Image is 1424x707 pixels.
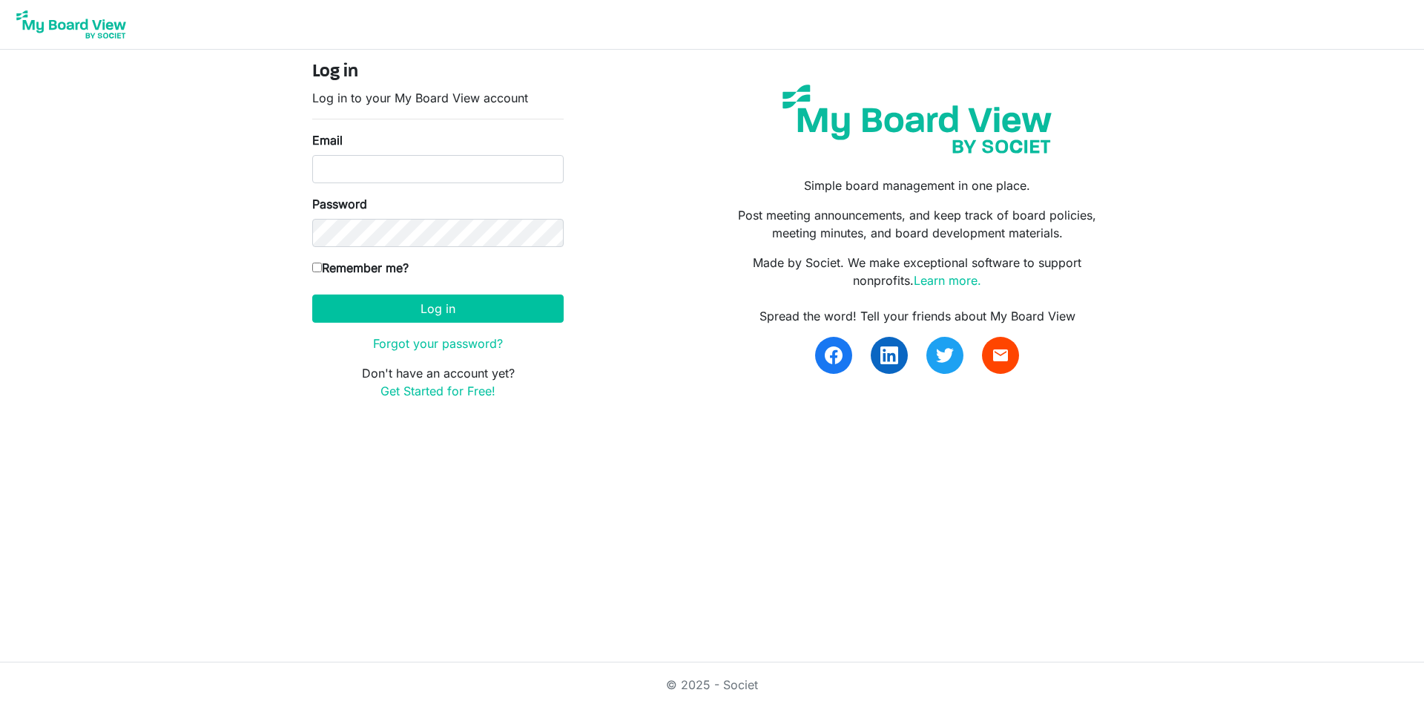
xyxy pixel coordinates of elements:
label: Password [312,195,367,213]
img: My Board View Logo [12,6,131,43]
p: Made by Societ. We make exceptional software to support nonprofits. [723,254,1112,289]
a: email [982,337,1019,374]
img: my-board-view-societ.svg [771,73,1063,165]
p: Don't have an account yet? [312,364,564,400]
div: Spread the word! Tell your friends about My Board View [723,307,1112,325]
input: Remember me? [312,263,322,272]
img: facebook.svg [825,346,843,364]
a: Get Started for Free! [380,384,495,398]
a: Learn more. [914,273,981,288]
button: Log in [312,295,564,323]
a: © 2025 - Societ [666,677,758,692]
p: Post meeting announcements, and keep track of board policies, meeting minutes, and board developm... [723,206,1112,242]
p: Simple board management in one place. [723,177,1112,194]
p: Log in to your My Board View account [312,89,564,107]
span: email [992,346,1009,364]
a: Forgot your password? [373,336,503,351]
label: Email [312,131,343,149]
label: Remember me? [312,259,409,277]
img: linkedin.svg [880,346,898,364]
img: twitter.svg [936,346,954,364]
h4: Log in [312,62,564,83]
